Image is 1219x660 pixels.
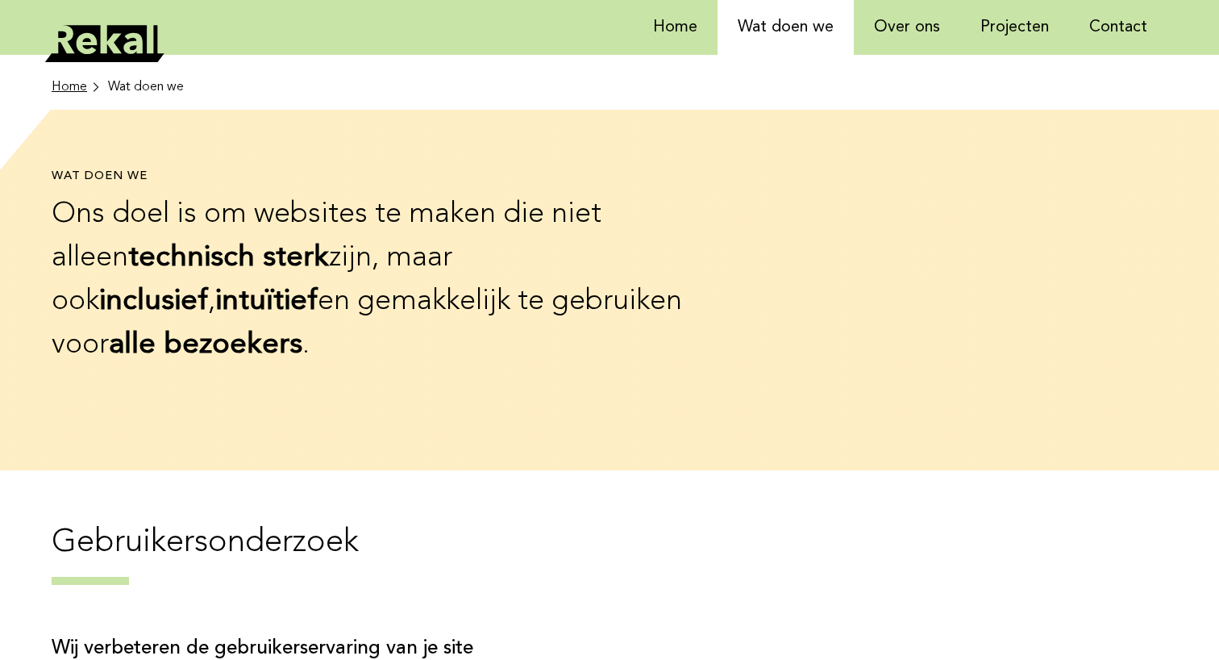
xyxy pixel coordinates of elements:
[52,77,102,97] a: Home
[108,77,184,97] li: Wat doen we
[109,331,302,360] b: alle bezoekers
[215,287,318,316] b: intuïtief
[52,77,87,97] span: Home
[52,522,1167,585] h3: Gebruikersonderzoek
[52,193,710,367] p: Ons doel is om websites te maken die niet alleen zijn, maar ook , en gemakkelijk te gebruiken voor .
[128,244,329,273] b: technisch sterk
[52,169,710,185] h1: Wat doen we
[99,287,208,316] b: inclusief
